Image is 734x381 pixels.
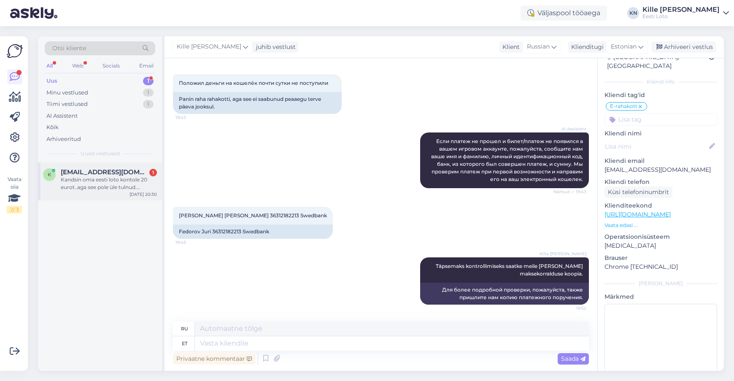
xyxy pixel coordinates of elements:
div: Fedorov Juri 36312182213 Swedbank [173,224,333,239]
div: Для более подробной проверки, пожалуйста, также пришлите нам копию платежного поручения. [420,283,589,305]
span: Положил деньги на кошелёк почти сутки не поступили [179,80,328,86]
span: kyyzy53@hotmail.com [61,168,148,176]
div: Kliendi info [604,78,717,86]
div: Klienditugi [568,43,604,51]
div: 1 [149,169,157,176]
div: juhib vestlust [253,43,296,51]
div: Vaata siia [7,176,22,213]
div: et [182,336,187,351]
p: Kliendi nimi [604,129,717,138]
div: 1 [143,89,154,97]
div: ru [181,322,188,336]
div: 2 / 3 [7,206,22,213]
span: Kille [PERSON_NAME] [540,251,586,257]
a: Kille [PERSON_NAME]Eesti Loto [642,6,729,20]
span: 19:43 [175,114,207,121]
div: Arhiveeritud [46,135,81,143]
span: 19:52 [555,305,586,311]
div: Küsi telefoninumbrit [604,186,672,198]
div: [PERSON_NAME] [604,280,717,287]
input: Lisa tag [604,113,717,126]
span: Uued vestlused [81,150,120,157]
div: Privaatne kommentaar [173,353,255,365]
div: Minu vestlused [46,89,88,97]
div: Uus [46,77,57,85]
div: Kandsin oma eesti loto kontole 20 eurot..aga see pole üle tulnud. Pangast on raha maha läinud. [61,176,157,191]
span: E-rahakott [610,104,637,109]
div: Väljaspool tööaega [521,5,607,21]
span: Nähtud ✓ 19:43 [553,189,586,195]
p: Märkmed [604,292,717,301]
span: Saada [561,355,586,362]
p: Brauser [604,254,717,262]
div: Klient [499,43,520,51]
div: Panin raha rahakotti, aga see ei saabunud peaaegu terve päeva jooksul. [173,92,342,114]
div: Arhiveeri vestlus [651,41,716,53]
p: [EMAIL_ADDRESS][DOMAIN_NAME] [604,165,717,174]
div: [DATE] 20:30 [130,191,157,197]
div: Socials [101,60,121,71]
a: [URL][DOMAIN_NAME] [604,211,671,218]
div: Eesti Loto [642,13,720,20]
div: Kille [PERSON_NAME] [642,6,720,13]
div: 1 [143,100,154,108]
img: Askly Logo [7,43,23,59]
span: Kille [PERSON_NAME] [177,42,241,51]
div: Kõik [46,123,59,132]
div: All [45,60,54,71]
div: KN [627,7,639,19]
span: Estonian [611,42,637,51]
span: Täpsemaks kontrollimiseks saatke meile [PERSON_NAME] maksekorralduse koopia. [436,263,584,277]
input: Lisa nimi [605,142,707,151]
div: AI Assistent [46,112,78,120]
span: Russian [527,42,550,51]
div: 1 [143,77,154,85]
p: Chrome [TECHNICAL_ID] [604,262,717,271]
p: Kliendi telefon [604,178,717,186]
p: Operatsioonisüsteem [604,232,717,241]
div: Web [70,60,85,71]
span: 19:45 [175,239,207,246]
div: Tiimi vestlused [46,100,88,108]
p: Vaata edasi ... [604,222,717,229]
span: AI Assistent [555,126,586,132]
span: k [48,171,51,178]
div: Email [138,60,155,71]
p: [MEDICAL_DATA] [604,241,717,250]
span: Otsi kliente [52,44,86,53]
p: Klienditeekond [604,201,717,210]
span: [PERSON_NAME] [PERSON_NAME] 36312182213 Swedbank [179,212,327,219]
span: Если платеж не прошел и билет/платеж не появился в вашем игровом аккаунте, пожалуйста, сообщите н... [431,138,584,182]
div: [GEOGRAPHIC_DATA], [GEOGRAPHIC_DATA] [607,53,709,70]
p: Kliendi email [604,157,717,165]
p: Kliendi tag'id [604,91,717,100]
